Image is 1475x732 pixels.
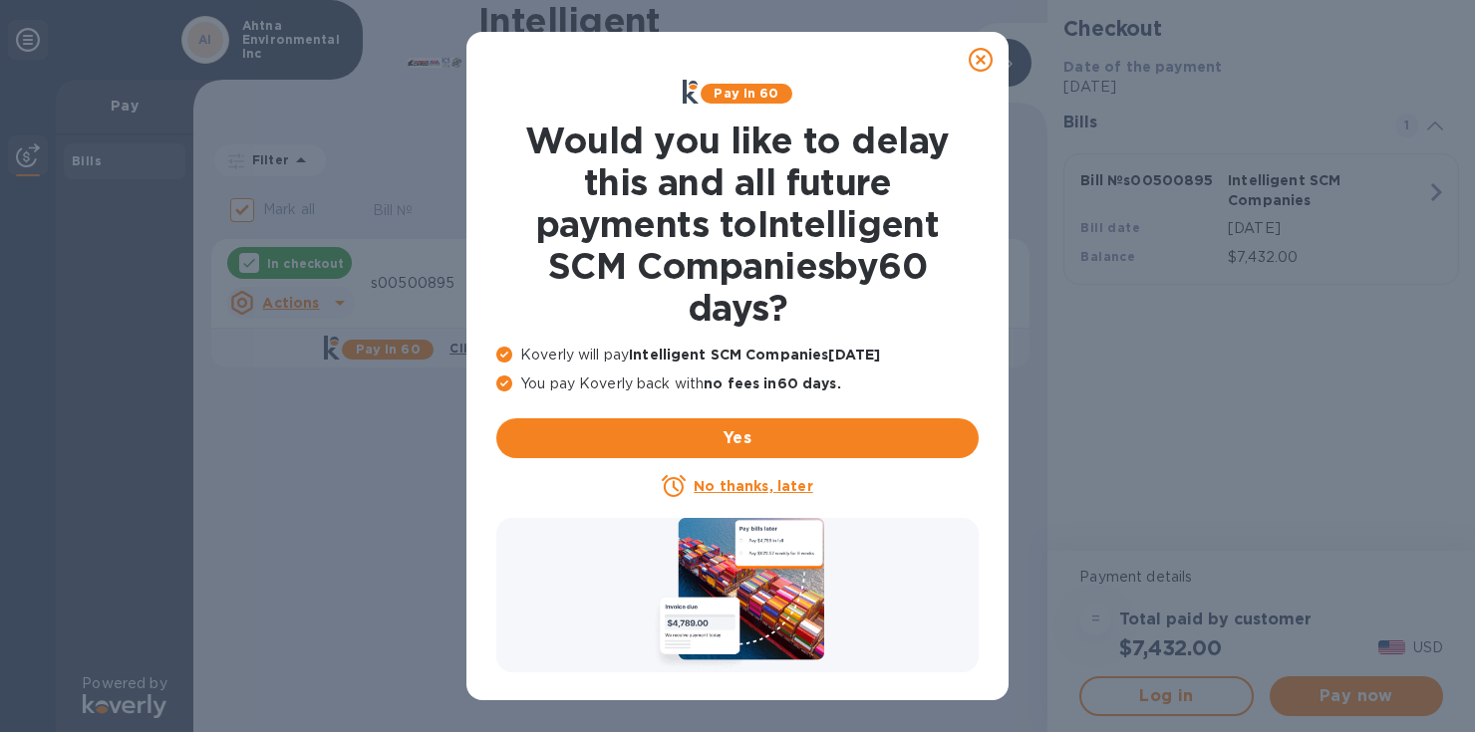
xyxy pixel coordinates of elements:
button: Yes [496,418,979,458]
u: No thanks, later [694,478,812,494]
b: Intelligent SCM Companies [DATE] [629,347,880,363]
p: You pay Koverly back with [496,373,979,394]
b: no fees in 60 days . [704,375,840,391]
b: Pay in 60 [714,86,778,101]
p: Koverly will pay [496,345,979,366]
h1: Would you like to delay this and all future payments to Intelligent SCM Companies by 60 days ? [496,120,979,329]
span: Yes [512,426,963,450]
